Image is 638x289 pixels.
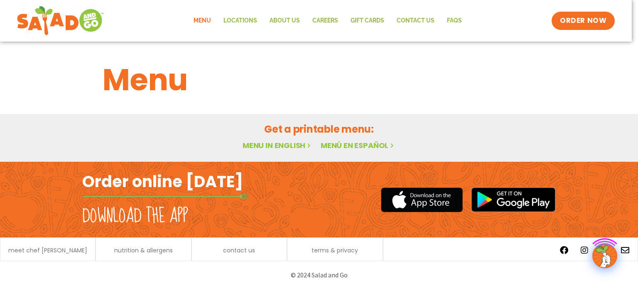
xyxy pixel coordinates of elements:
[243,140,312,151] a: Menu in English
[560,16,606,26] span: ORDER NOW
[82,194,248,199] img: fork
[86,269,552,281] p: © 2024 Salad and Go
[312,247,358,253] a: terms & privacy
[82,171,243,192] h2: Order online [DATE]
[321,140,395,151] a: Menú en español
[552,12,615,30] a: ORDER NOW
[344,11,390,30] a: GIFT CARDS
[441,11,468,30] a: FAQs
[217,11,263,30] a: Locations
[17,4,104,37] img: new-SAG-logo-768×292
[263,11,306,30] a: About Us
[114,247,173,253] a: nutrition & allergens
[103,57,535,102] h1: Menu
[390,11,441,30] a: Contact Us
[306,11,344,30] a: Careers
[8,247,87,253] a: meet chef [PERSON_NAME]
[187,11,468,30] nav: Menu
[381,186,463,213] img: appstore
[187,11,217,30] a: Menu
[223,247,255,253] a: contact us
[82,205,188,228] h2: Download the app
[471,187,556,212] img: google_play
[103,122,535,136] h2: Get a printable menu:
